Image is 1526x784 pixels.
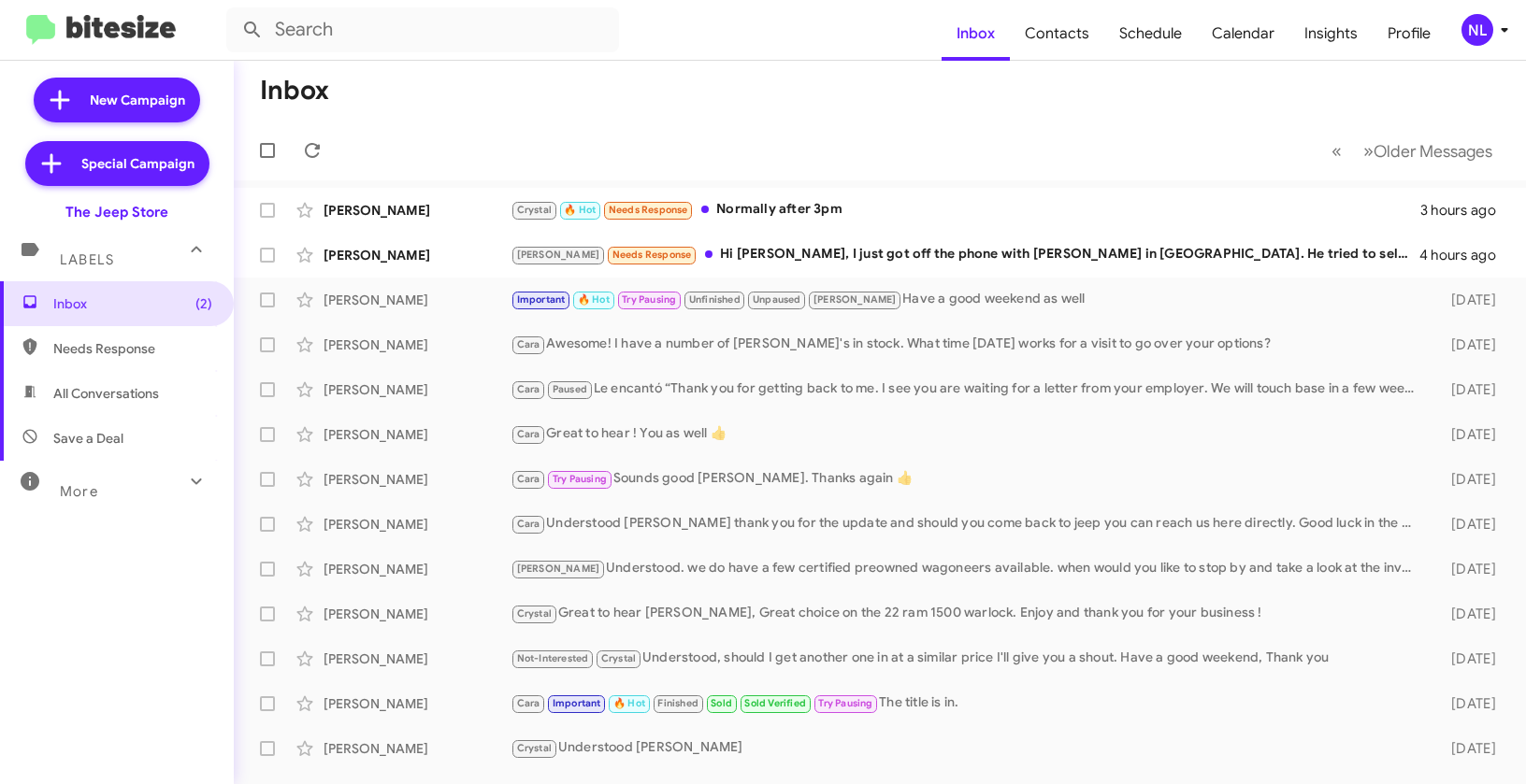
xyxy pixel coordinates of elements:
span: New Campaign [90,91,185,109]
button: NL [1446,14,1505,46]
span: Cara [517,473,540,485]
div: [PERSON_NAME] [324,515,511,534]
span: Crystal [601,652,636,664]
a: Profile [1373,7,1446,61]
span: Try Pausing [622,293,676,306]
span: [PERSON_NAME] [517,563,600,575]
div: Sounds good [PERSON_NAME]. Thanks again 👍 [511,468,1426,490]
span: « [1332,139,1342,163]
span: (2) [195,294,212,313]
span: » [1363,139,1374,163]
div: [DATE] [1426,649,1511,668]
div: [DATE] [1426,515,1511,534]
div: [PERSON_NAME] [324,246,511,264]
span: Sold Verified [744,697,806,709]
span: Inbox [53,294,212,313]
div: 3 hours ago [1420,201,1511,220]
div: [PERSON_NAME] [324,335,511,354]
span: Needs Response [612,249,692,261]
button: Next [1352,132,1504,170]
span: Finished [657,697,698,709]
a: Special Campaign [25,141,209,186]
button: Previous [1320,132,1353,170]
div: The Jeep Store [65,203,168,221]
div: The title is in. [511,692,1426,714]
div: [DATE] [1426,694,1511,713]
span: Sold [711,697,732,709]
span: 🔥 Hot [564,204,596,216]
div: Great to hear [PERSON_NAME], Great choice on the 22 ram 1500 warlock. Enjoy and thank you for you... [511,603,1426,624]
div: [DATE] [1426,380,1511,399]
span: Cara [517,338,540,350]
span: Needs Response [53,339,212,358]
a: Schedule [1104,7,1197,61]
a: New Campaign [34,78,200,122]
div: [DATE] [1426,425,1511,444]
span: 🔥 Hot [578,293,610,306]
div: Understood. we do have a few certified preowned wagoneers available. when would you like to stop ... [511,558,1426,579]
span: Cara [517,518,540,530]
div: [PERSON_NAME] [324,560,511,578]
span: Unpaused [753,293,801,306]
span: Labels [60,251,114,268]
span: Important [517,293,566,306]
h1: Inbox [260,76,329,106]
div: [PERSON_NAME] [324,291,511,309]
a: Insights [1289,7,1373,61]
span: Crystal [517,607,552,620]
span: Save a Deal [53,429,123,448]
div: [PERSON_NAME] [324,380,511,399]
a: Calendar [1197,7,1289,61]
div: [PERSON_NAME] [324,739,511,758]
span: Crystal [517,204,552,216]
div: NL [1461,14,1493,46]
span: Needs Response [609,204,688,216]
span: Paused [553,383,587,395]
span: 🔥 Hot [613,697,645,709]
div: [DATE] [1426,605,1511,623]
span: Try Pausing [553,473,607,485]
div: Normally after 3pm [511,199,1420,221]
span: Unfinished [689,293,741,306]
span: Older Messages [1374,141,1492,162]
div: [DATE] [1426,291,1511,309]
div: [DATE] [1426,335,1511,354]
div: [DATE] [1426,470,1511,489]
a: Contacts [1010,7,1104,61]
div: Great to hear ! You as well 👍 [511,423,1426,445]
div: [PERSON_NAME] [324,201,511,220]
span: Try Pausing [818,697,872,709]
div: [PERSON_NAME] [324,605,511,623]
div: [DATE] [1426,560,1511,578]
span: Cara [517,697,540,709]
span: More [60,483,98,500]
span: Cara [517,383,540,395]
input: Search [226,7,619,52]
span: Not-Interested [517,652,589,664]
div: Understood, should I get another one in at a similar price I'll give you a shout. Have a good wee... [511,648,1426,669]
span: Crystal [517,742,552,754]
div: Have a good weekend as well [511,289,1426,310]
span: [PERSON_NAME] [517,249,600,261]
div: Understood [PERSON_NAME] thank you for the update and should you come back to jeep you can reach ... [511,513,1426,535]
div: Hi [PERSON_NAME], I just got off the phone with [PERSON_NAME] in [GEOGRAPHIC_DATA]. He tried to s... [511,244,1419,265]
div: [PERSON_NAME] [324,470,511,489]
span: Cara [517,428,540,440]
div: 4 hours ago [1419,246,1511,264]
div: [DATE] [1426,739,1511,758]
a: Inbox [942,7,1010,61]
div: Awesome! I have a number of [PERSON_NAME]'s in stock. What time [DATE] works for a visit to go ov... [511,334,1426,355]
span: All Conversations [53,384,159,403]
div: Le encantó “Thank you for getting back to me. I see you are waiting for a letter from your employ... [511,378,1426,400]
div: Understood [PERSON_NAME] [511,737,1426,759]
span: Special Campaign [81,154,194,173]
div: [PERSON_NAME] [324,425,511,444]
div: [PERSON_NAME] [324,649,511,668]
div: [PERSON_NAME] [324,694,511,713]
